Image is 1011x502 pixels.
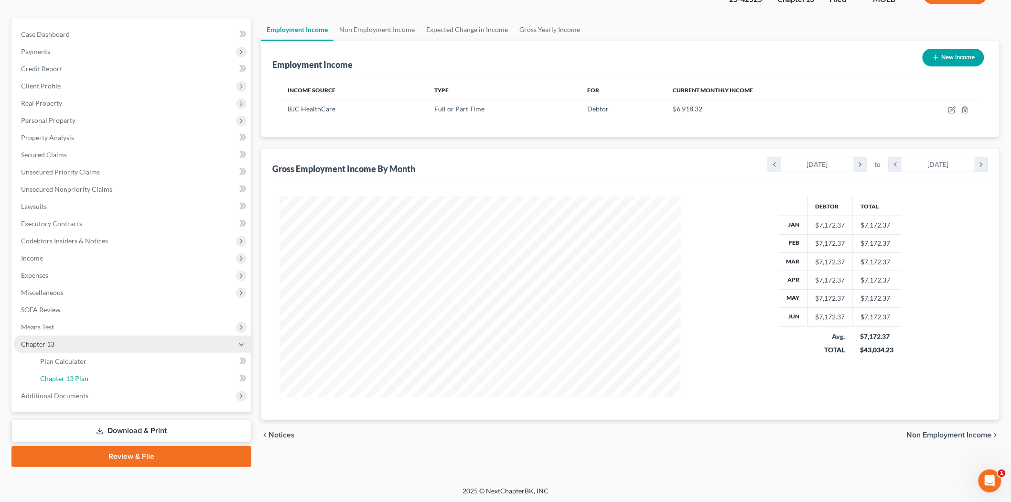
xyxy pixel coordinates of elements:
[816,294,845,303] div: $7,172.37
[21,306,61,314] span: SOFA Review
[272,163,415,175] div: Gross Employment Income By Month
[923,49,984,66] button: New Income
[21,237,108,245] span: Codebtors Insiders & Notices
[860,345,894,355] div: $43,034.23
[807,196,853,216] th: Debtor
[333,18,420,41] a: Non Employment Income
[435,87,449,94] span: Type
[992,431,1000,439] i: chevron_right
[853,271,902,289] td: $7,172.37
[816,220,845,230] div: $7,172.37
[587,87,599,94] span: For
[435,105,485,113] span: Full or Part Time
[21,392,88,400] span: Additional Documents
[21,185,112,193] span: Unsecured Nonpriority Claims
[907,431,992,439] span: Non Employment Income
[816,257,845,267] div: $7,172.37
[21,99,62,107] span: Real Property
[13,60,251,77] a: Credit Report
[853,196,902,216] th: Total
[779,234,808,252] th: Feb
[13,198,251,215] a: Lawsuits
[853,252,902,271] td: $7,172.37
[853,308,902,326] td: $7,172.37
[272,59,353,70] div: Employment Income
[587,105,609,113] span: Debtor
[32,370,251,387] a: Chapter 13 Plan
[21,133,74,142] span: Property Analysis
[13,164,251,181] a: Unsecured Priority Claims
[902,157,975,172] div: [DATE]
[21,168,100,176] span: Unsecured Priority Claims
[13,26,251,43] a: Case Dashboard
[975,157,988,172] i: chevron_right
[21,116,75,124] span: Personal Property
[261,431,269,439] i: chevron_left
[32,353,251,370] a: Plan Calculator
[854,157,867,172] i: chevron_right
[11,446,251,467] a: Review & File
[40,374,88,382] span: Chapter 13 Plan
[261,18,333,41] a: Employment Income
[779,252,808,271] th: Mar
[21,340,54,348] span: Chapter 13
[816,275,845,285] div: $7,172.37
[13,181,251,198] a: Unsecured Nonpriority Claims
[21,65,62,73] span: Credit Report
[13,146,251,164] a: Secured Claims
[998,469,1006,477] span: 1
[21,288,64,296] span: Miscellaneous
[288,87,335,94] span: Income Source
[514,18,586,41] a: Gross Yearly Income
[875,160,881,169] span: to
[779,289,808,307] th: May
[21,30,70,38] span: Case Dashboard
[779,216,808,234] th: Jan
[979,469,1001,492] iframe: Intercom live chat
[853,234,902,252] td: $7,172.37
[11,420,251,442] a: Download & Print
[269,431,295,439] span: Notices
[781,157,854,172] div: [DATE]
[21,323,54,331] span: Means Test
[21,254,43,262] span: Income
[853,216,902,234] td: $7,172.37
[288,105,335,113] span: BJC HealthCare
[889,157,902,172] i: chevron_left
[779,308,808,326] th: Jun
[40,357,86,365] span: Plan Calculator
[673,87,753,94] span: Current Monthly Income
[13,129,251,146] a: Property Analysis
[21,151,67,159] span: Secured Claims
[21,219,82,228] span: Executory Contracts
[673,105,702,113] span: $6,918.32
[13,301,251,318] a: SOFA Review
[816,312,845,322] div: $7,172.37
[907,431,1000,439] button: Non Employment Income chevron_right
[420,18,514,41] a: Expected Change in Income
[21,82,61,90] span: Client Profile
[21,271,48,279] span: Expenses
[815,345,845,355] div: TOTAL
[768,157,781,172] i: chevron_left
[779,271,808,289] th: Apr
[261,431,295,439] button: chevron_left Notices
[853,289,902,307] td: $7,172.37
[21,202,47,210] span: Lawsuits
[860,332,894,341] div: $7,172.37
[21,47,50,55] span: Payments
[13,215,251,232] a: Executory Contracts
[816,239,845,248] div: $7,172.37
[815,332,845,341] div: Avg.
